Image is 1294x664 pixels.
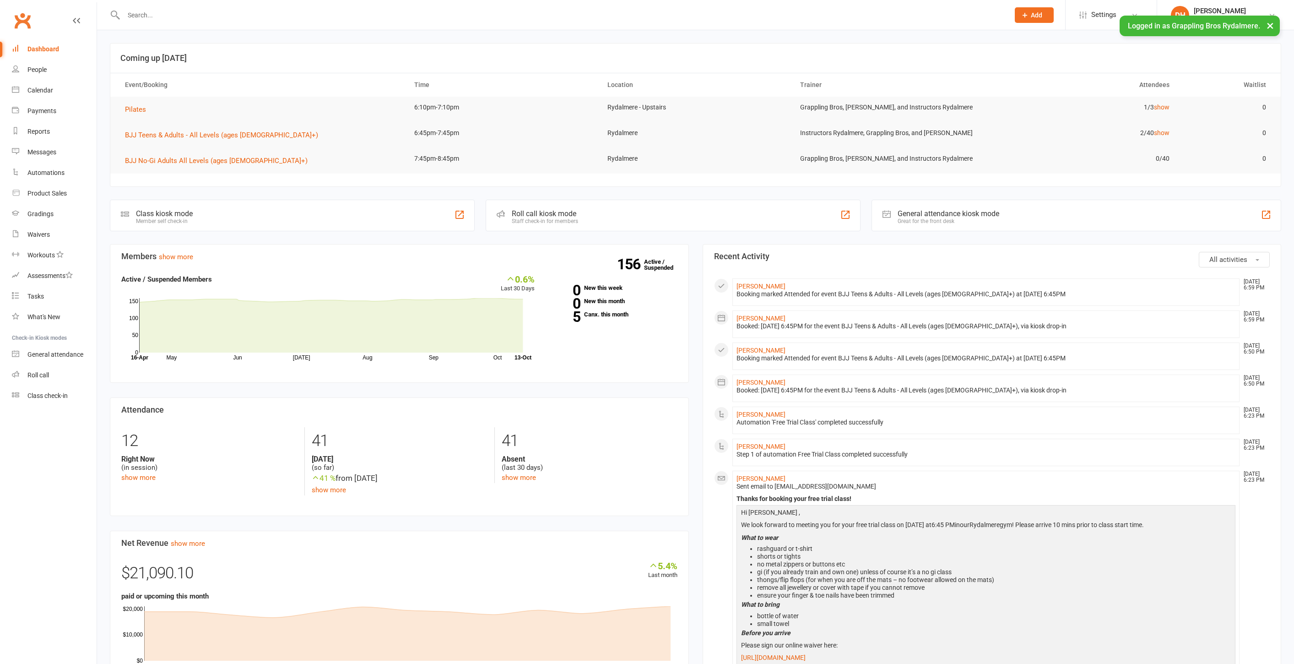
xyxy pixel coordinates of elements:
[741,629,790,637] b: Before you arrive
[714,252,1270,261] h3: Recent Activity
[1262,16,1278,35] button: ×
[548,298,677,304] a: 0New this month
[599,73,792,97] th: Location
[1239,471,1269,483] time: [DATE] 6:23 PM
[1239,407,1269,419] time: [DATE] 6:23 PM
[1194,7,1268,15] div: [PERSON_NAME]
[121,455,298,463] strong: Right Now
[1209,256,1247,264] span: All activities
[757,561,1234,568] li: no metal zippers or buttons etc
[599,97,792,118] td: Rydalmere - Upstairs
[12,266,97,286] a: Assessments
[736,354,1236,362] div: Booking marked Attended for event BJJ Teens & Adults - All Levels (ages [DEMOGRAPHIC_DATA]+) at [...
[1091,5,1116,25] span: Settings
[736,283,785,290] a: [PERSON_NAME]
[125,104,152,115] button: Pilates
[12,344,97,365] a: General attendance kiosk mode
[736,322,1236,330] div: Booked: [DATE] 6:45PM for the event BJJ Teens & Adults - All Levels (ages [DEMOGRAPHIC_DATA]+), v...
[171,539,205,548] a: show more
[159,253,193,261] a: show more
[312,455,487,472] div: (so far)
[12,204,97,224] a: Gradings
[312,427,487,455] div: 41
[739,520,1234,532] p: We look forward to meeting you for your free trial class on [DATE] 6:45 PM Rydalmere
[121,427,298,455] div: 12
[985,73,1178,97] th: Attendees
[12,245,97,266] a: Workouts
[406,122,599,144] td: 6:45pm-7:45pm
[736,443,785,450] a: [PERSON_NAME]
[12,80,97,101] a: Calendar
[27,351,83,358] div: General attendance
[125,130,325,141] button: BJJ Teens & Adults - All Levels (ages [DEMOGRAPHIC_DATA]+)
[741,601,780,608] i: What to bring
[792,97,985,118] td: Grappling Bros, [PERSON_NAME], and Instructors Rydalmere
[548,285,677,291] a: 0New this week
[739,640,1234,653] p: Please sign our online waiver here:
[739,507,1234,520] p: Hi [PERSON_NAME]
[736,386,1236,394] div: Booked: [DATE] 6:45PM for the event BJJ Teens & Adults - All Levels (ages [DEMOGRAPHIC_DATA]+), v...
[12,386,97,406] a: Class kiosk mode
[117,73,406,97] th: Event/Booking
[121,561,677,591] div: $21,090.10
[736,315,785,322] a: [PERSON_NAME]
[502,474,536,482] a: show more
[121,252,677,261] h3: Members
[121,592,209,600] strong: paid or upcoming this month
[985,122,1178,144] td: 2/40
[121,275,212,283] strong: Active / Suspended Members
[648,561,677,580] div: Last month
[736,483,876,490] span: Sent email to [EMAIL_ADDRESS][DOMAIN_NAME]
[548,283,580,297] strong: 0
[121,539,677,548] h3: Net Revenue
[1199,252,1270,267] button: All activities
[1154,103,1169,111] a: show
[27,210,54,218] div: Gradings
[501,274,535,284] div: 0.6%
[125,105,146,114] span: Pilates
[1178,148,1274,169] td: 0
[741,534,778,541] i: What to wear
[757,584,1234,592] li: remove all jewellery or cover with tape if you cannot remove
[12,365,97,386] a: Roll call
[617,257,644,271] strong: 156
[736,290,1236,298] div: Booking marked Attended for event BJJ Teens & Adults - All Levels (ages [DEMOGRAPHIC_DATA]+) at [...
[12,60,97,80] a: People
[548,311,677,317] a: 5Canx. this month
[136,209,193,218] div: Class kiosk mode
[12,307,97,327] a: What's New
[898,209,999,218] div: General attendance kiosk mode
[926,521,931,528] span: at
[120,54,1271,63] h3: Coming up [DATE]
[1000,521,1144,528] span: gym! Please arrive 10 mins prior to class start time.
[125,157,308,165] span: BJJ No-Gi Adults All Levels (ages [DEMOGRAPHIC_DATA]+)
[12,183,97,204] a: Product Sales
[757,553,1234,561] li: shorts or tights
[502,455,677,472] div: (last 30 days)
[736,495,1236,503] div: Thanks for booking your free trial class!
[1154,129,1169,136] a: show
[548,297,580,310] strong: 0
[27,87,53,94] div: Calendar
[27,148,56,156] div: Messages
[27,231,50,238] div: Waivers
[406,148,599,169] td: 7:45pm-8:45pm
[1239,279,1269,291] time: [DATE] 6:59 PM
[136,218,193,224] div: Member self check-in
[121,9,1003,22] input: Search...
[757,620,1234,628] li: small towel
[12,163,97,183] a: Automations
[27,190,67,197] div: Product Sales
[1015,7,1054,23] button: Add
[599,122,792,144] td: Rydalmere
[757,568,1234,576] li: gi (if you already train and own one) unless of course it’s a no gi class
[736,419,1236,426] div: Automation 'Free Trial Class' completed successfully
[955,521,960,528] span: in
[898,218,999,224] div: Great for the front desk
[960,521,969,528] span: our
[757,576,1234,584] li: thongs/flip flops (for when you are off the mats – no footwear allowed on the mats)
[736,347,785,354] a: [PERSON_NAME]
[599,148,792,169] td: Rydalmere
[27,107,56,114] div: Payments
[512,209,578,218] div: Roll call kiosk mode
